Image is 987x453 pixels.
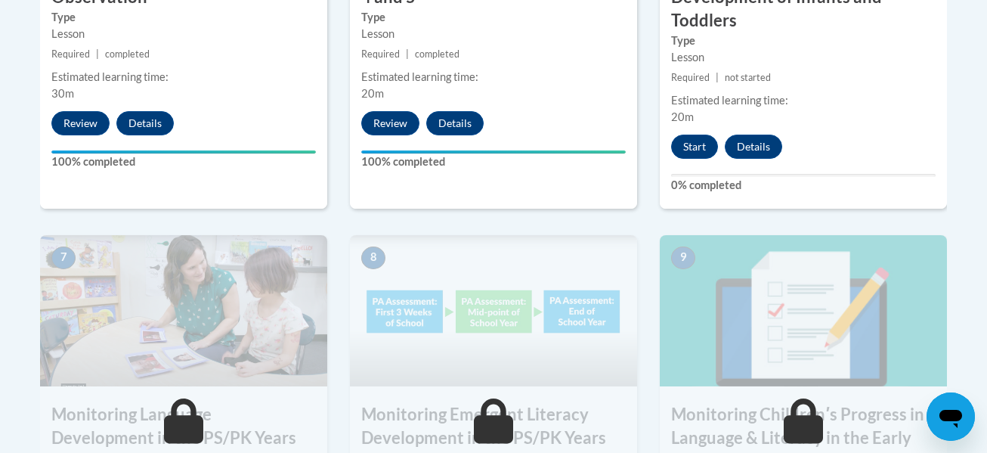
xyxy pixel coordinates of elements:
iframe: Button to launch messaging window [927,392,975,441]
span: not started [725,72,771,83]
span: | [716,72,719,83]
img: Course Image [350,235,637,386]
span: completed [105,48,150,60]
div: Lesson [361,26,626,42]
button: Start [671,135,718,159]
label: 100% completed [361,154,626,170]
span: | [406,48,409,60]
h3: Monitoring Language Development in the PS/PK Years [40,403,327,450]
span: 30m [51,87,74,100]
span: completed [415,48,459,60]
button: Review [51,111,110,135]
h3: Monitoring Emergent Literacy Development in the PS/PK Years [350,403,637,450]
div: Your progress [51,150,316,154]
button: Details [426,111,484,135]
label: Type [51,9,316,26]
span: 20m [671,110,694,123]
span: Required [51,48,90,60]
img: Course Image [40,235,327,386]
span: Required [671,72,710,83]
label: 100% completed [51,154,316,170]
label: Type [671,33,936,49]
div: Estimated learning time: [361,69,626,85]
div: Your progress [361,150,626,154]
span: 9 [671,247,695,269]
div: Estimated learning time: [51,69,316,85]
label: Type [361,9,626,26]
button: Details [725,135,782,159]
span: 20m [361,87,384,100]
span: Required [361,48,400,60]
div: Estimated learning time: [671,92,936,109]
div: Lesson [51,26,316,42]
span: | [96,48,99,60]
img: Course Image [660,235,947,386]
button: Review [361,111,419,135]
span: 7 [51,247,76,269]
span: 8 [361,247,385,269]
label: 0% completed [671,177,936,194]
button: Details [116,111,174,135]
div: Lesson [671,49,936,66]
